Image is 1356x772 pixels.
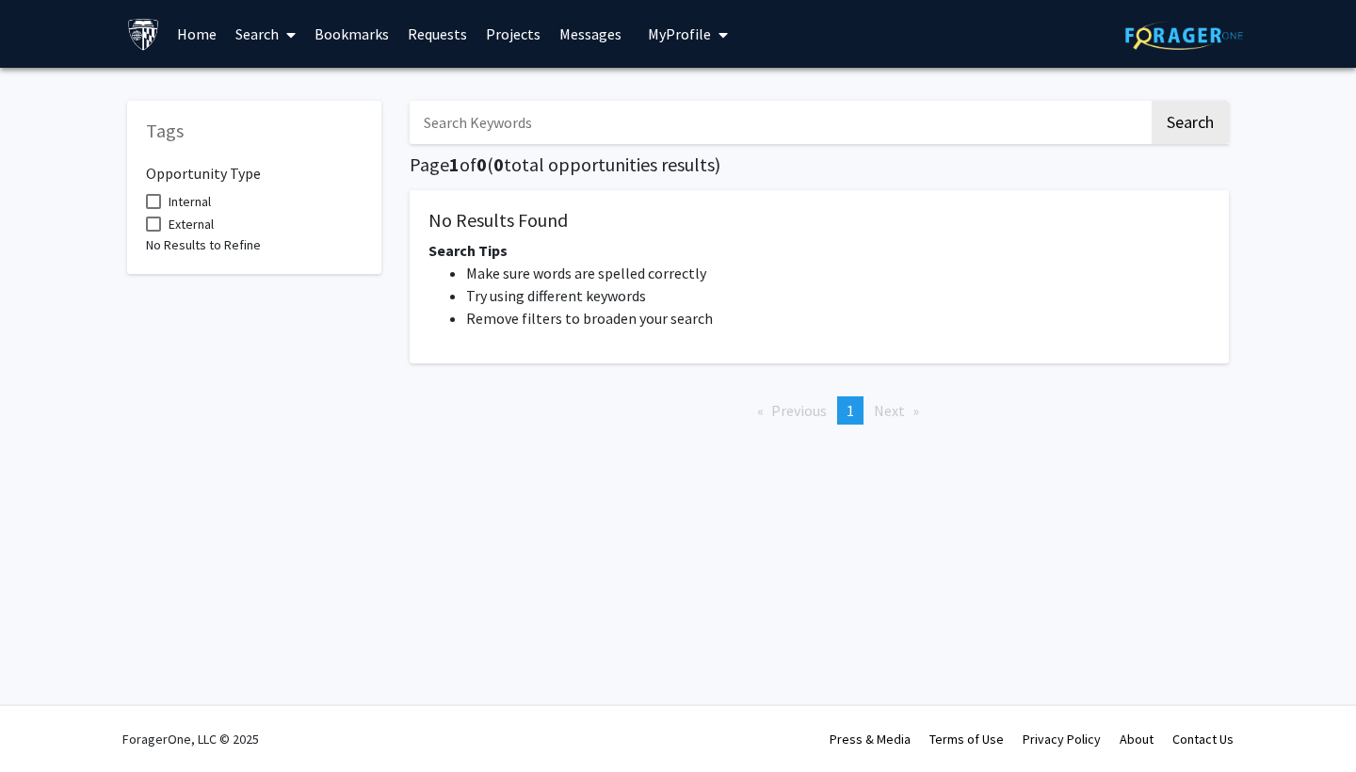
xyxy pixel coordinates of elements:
[550,1,631,67] a: Messages
[466,262,1210,284] li: Make sure words are spelled correctly
[146,150,363,183] h6: Opportunity Type
[428,209,1210,232] h5: No Results Found
[830,731,911,748] a: Press & Media
[122,706,259,772] div: ForagerOne, LLC © 2025
[169,213,214,235] span: External
[127,18,160,51] img: Johns Hopkins University Logo
[929,731,1004,748] a: Terms of Use
[428,241,508,260] span: Search Tips
[771,401,827,420] span: Previous
[168,1,226,67] a: Home
[476,1,550,67] a: Projects
[410,101,1149,144] input: Search Keywords
[476,153,487,176] span: 0
[146,120,363,142] h5: Tags
[1023,731,1101,748] a: Privacy Policy
[847,401,854,420] span: 1
[1172,731,1234,748] a: Contact Us
[305,1,398,67] a: Bookmarks
[449,153,460,176] span: 1
[226,1,305,67] a: Search
[493,153,504,176] span: 0
[466,307,1210,330] li: Remove filters to broaden your search
[466,284,1210,307] li: Try using different keywords
[1152,101,1229,144] button: Search
[410,396,1229,425] ul: Pagination
[1120,731,1154,748] a: About
[648,24,711,43] span: My Profile
[1125,21,1243,50] img: ForagerOne Logo
[874,401,905,420] span: Next
[146,236,261,253] span: No Results to Refine
[410,153,1229,176] h5: Page of ( total opportunities results)
[169,190,211,213] span: Internal
[398,1,476,67] a: Requests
